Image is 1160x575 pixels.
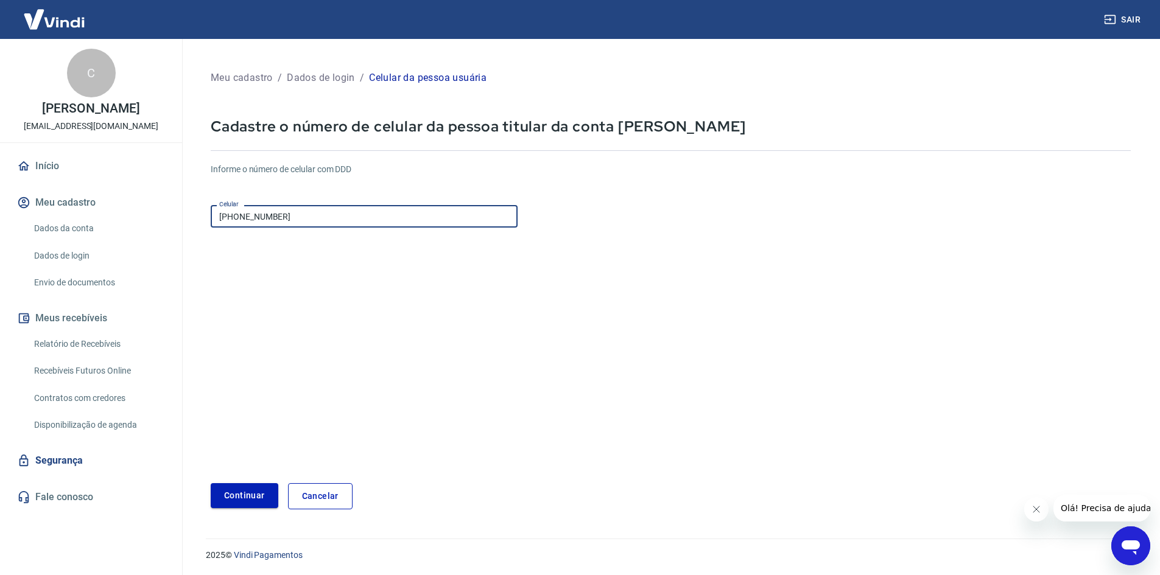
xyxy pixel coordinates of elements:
[211,71,273,85] p: Meu cadastro
[29,270,167,295] a: Envio de documentos
[29,358,167,383] a: Recebíveis Futuros Online
[288,483,353,509] a: Cancelar
[278,71,282,85] p: /
[29,332,167,357] a: Relatório de Recebíveis
[15,484,167,511] a: Fale conosco
[219,200,239,209] label: Celular
[206,549,1131,562] p: 2025 ©
[15,305,167,332] button: Meus recebíveis
[7,9,102,18] span: Olá! Precisa de ajuda?
[1111,526,1150,565] iframe: Botão para abrir a janela de mensagens
[211,117,1131,136] p: Cadastre o número de celular da pessoa titular da conta [PERSON_NAME]
[15,153,167,179] a: Início
[287,71,355,85] p: Dados de login
[15,447,167,474] a: Segurança
[211,163,1131,176] h6: Informe o número de celular com DDD
[29,413,167,437] a: Disponibilização de agenda
[29,243,167,268] a: Dados de login
[24,120,158,133] p: [EMAIL_ADDRESS][DOMAIN_NAME]
[1102,9,1145,31] button: Sair
[15,1,94,38] img: Vindi
[1024,497,1049,521] iframe: Fechar mensagem
[29,216,167,241] a: Dados da conta
[360,71,364,85] p: /
[234,550,303,560] a: Vindi Pagamentos
[29,386,167,411] a: Contratos com credores
[42,102,139,115] p: [PERSON_NAME]
[67,49,116,97] div: C
[211,483,278,508] button: Continuar
[1053,495,1150,521] iframe: Mensagem da empresa
[15,189,167,216] button: Meu cadastro
[369,71,487,85] p: Celular da pessoa usuária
